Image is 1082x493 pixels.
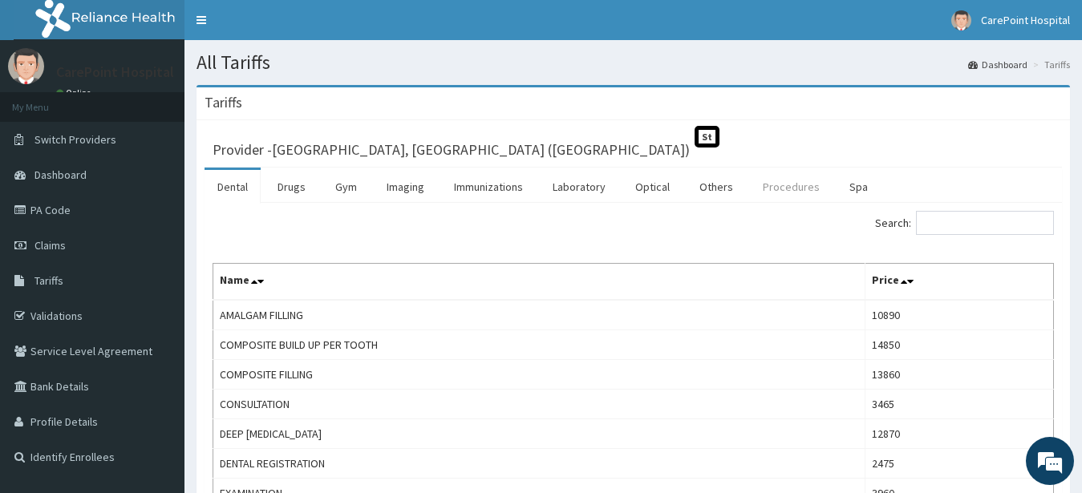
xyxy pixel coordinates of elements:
td: 13860 [865,360,1053,390]
span: St [695,126,719,147]
a: Others [687,170,746,204]
a: Gym [322,170,370,204]
a: Drugs [265,170,318,204]
td: 14850 [865,330,1053,360]
span: Tariffs [34,273,63,288]
span: Claims [34,238,66,253]
a: Imaging [374,170,437,204]
h3: Provider - [GEOGRAPHIC_DATA], [GEOGRAPHIC_DATA] ([GEOGRAPHIC_DATA]) [213,143,690,157]
a: Laboratory [540,170,618,204]
a: Dashboard [968,58,1027,71]
td: AMALGAM FILLING [213,300,865,330]
img: User Image [8,48,44,84]
span: CarePoint Hospital [981,13,1070,27]
img: User Image [951,10,971,30]
li: Tariffs [1029,58,1070,71]
p: CarePoint Hospital [56,65,174,79]
td: DENTAL REGISTRATION [213,449,865,479]
a: Optical [622,170,683,204]
a: Online [56,87,95,99]
span: Dashboard [34,168,87,182]
input: Search: [916,211,1054,235]
td: DEEP [MEDICAL_DATA] [213,419,865,449]
th: Name [213,264,865,301]
td: 3465 [865,390,1053,419]
a: Procedures [750,170,833,204]
a: Spa [837,170,881,204]
td: 10890 [865,300,1053,330]
th: Price [865,264,1053,301]
td: 2475 [865,449,1053,479]
td: 12870 [865,419,1053,449]
a: Immunizations [441,170,536,204]
td: COMPOSITE BUILD UP PER TOOTH [213,330,865,360]
h3: Tariffs [205,95,242,110]
span: Switch Providers [34,132,116,147]
h1: All Tariffs [197,52,1070,73]
a: Dental [205,170,261,204]
td: COMPOSITE FILLING [213,360,865,390]
td: CONSULTATION [213,390,865,419]
label: Search: [875,211,1054,235]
